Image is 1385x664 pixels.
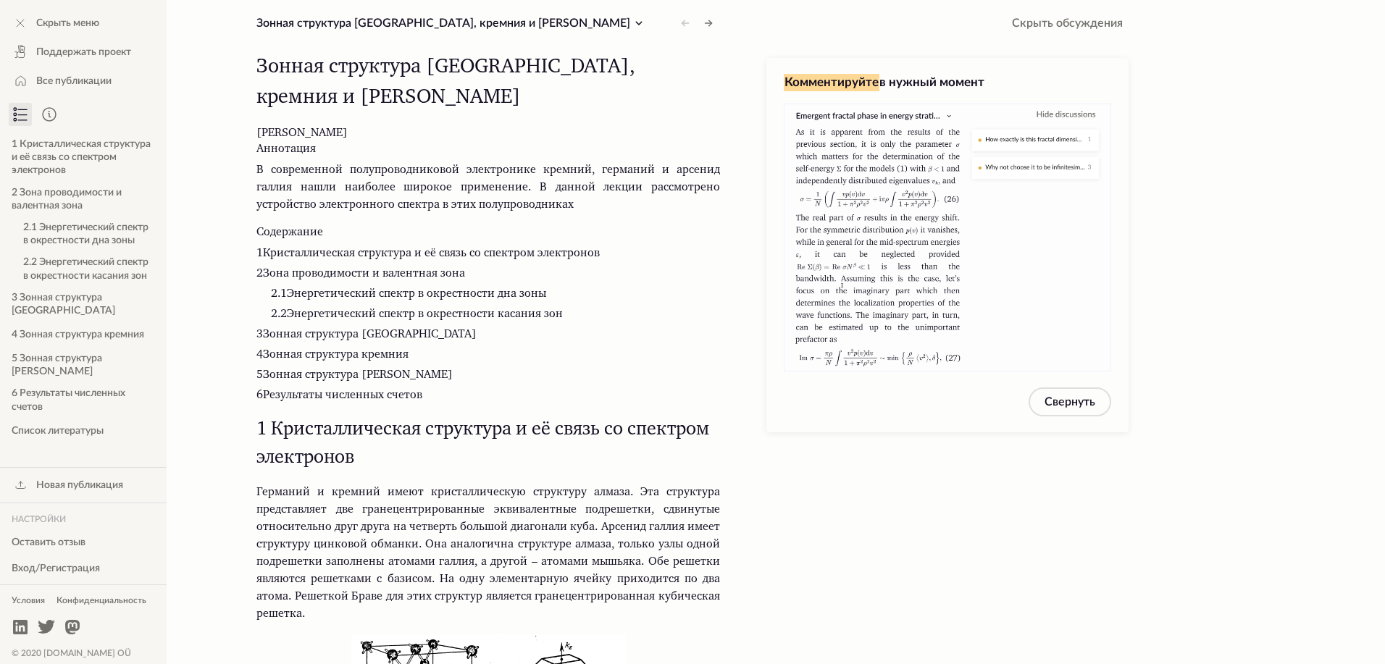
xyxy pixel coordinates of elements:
[256,329,477,340] span: Зонная структура [GEOGRAPHIC_DATA]
[251,12,653,35] button: Зонная структура [GEOGRAPHIC_DATA], кремния и [PERSON_NAME]
[256,390,422,400] span: Результаты численных счетов
[256,416,720,472] h2: 1 Кристаллическая структура и её связь со спектром электронов
[784,74,1111,91] h3: в нужный момент
[256,225,720,239] h6: Содержание
[256,369,263,380] span: 5
[1012,14,1123,32] span: Скрыть обсуждения
[256,52,720,113] h1: Зонная структура [GEOGRAPHIC_DATA], кремния и [PERSON_NAME]
[256,17,630,29] span: Зонная структура [GEOGRAPHIC_DATA], кремния и [PERSON_NAME]
[256,484,720,623] p: Германий и кремний имеют кристаллическую структуру алмаза. Эта структура представляет две гранеце...
[256,329,263,340] span: 3
[1029,387,1111,416] button: Свернуть
[271,308,563,319] a: 2.2Энергетический спектр в окрестности касания зон
[256,390,422,400] a: 6Результаты численных счетов
[271,288,287,299] span: 2.1
[256,161,720,214] p: В современной полупроводниковой электронике кремний, германий и арсенид галлия нашли наиболее шир...
[256,248,263,259] span: 1
[256,268,465,279] span: Зона проводимости и валентная зона
[271,308,563,319] span: Энергетический спектр в окрестности касания зон
[256,142,720,156] h6: Аннотация
[256,127,348,138] span: [PERSON_NAME]
[784,74,879,91] span: Комментируйте
[256,349,409,360] span: Зонная структура кремния
[256,349,409,360] a: 4Зонная структура кремния
[256,268,263,279] span: 2
[256,248,600,259] span: Кристаллическая структура и её связь со спектром электронов
[256,268,465,279] a: 2Зона проводимости и валентная зона
[271,288,546,299] span: Энергетический спектр в окрестности дна зоны
[271,308,287,319] span: 2.2
[256,329,477,340] a: 3Зонная структура [GEOGRAPHIC_DATA]
[256,369,453,380] a: 5Зонная структура [PERSON_NAME]
[256,390,263,400] span: 6
[256,369,453,380] span: Зонная структура [PERSON_NAME]
[271,288,546,299] a: 2.1Энергетический спектр в окрестности дна зоны
[256,248,600,259] a: 1Кристаллическая структура и её связь со спектром электронов
[256,349,263,360] span: 4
